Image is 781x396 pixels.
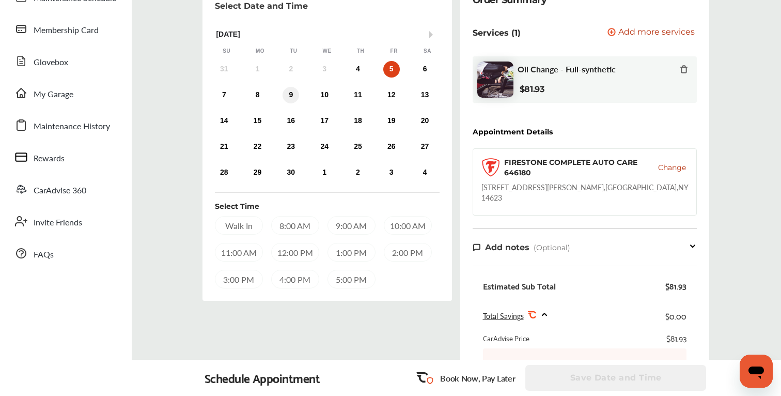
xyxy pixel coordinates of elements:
button: Add more services [607,28,695,38]
div: Choose Saturday, October 4th, 2025 [417,164,433,181]
div: 5:00 PM [327,270,376,288]
div: FIRESTONE COMPLETE AUTO CARE 646180 [504,157,659,178]
span: (Optional) [534,243,570,252]
div: Choose Tuesday, September 30th, 2025 [283,164,299,181]
b: $81.93 [520,84,544,94]
div: $81.93 [666,333,686,343]
div: 9:00 AM [327,216,376,235]
button: Next Month [429,31,436,38]
div: Choose Tuesday, September 9th, 2025 [283,87,299,103]
a: Membership Card [9,16,121,42]
div: 8:00 AM [271,216,319,235]
div: Choose Wednesday, October 1st, 2025 [316,164,333,181]
div: [STREET_ADDRESS][PERSON_NAME] , [GEOGRAPHIC_DATA] , NY 14623 [481,182,689,203]
span: Add notes [485,242,529,252]
div: Choose Monday, September 15th, 2025 [249,113,266,129]
p: Services (1) [473,28,521,38]
div: Choose Saturday, September 6th, 2025 [417,61,433,78]
div: Select Time [215,201,259,211]
span: Oil Change - Full-synthetic [518,64,616,74]
div: Choose Saturday, September 27th, 2025 [417,139,433,155]
a: Glovebox [9,48,121,74]
div: $0.00 [665,309,686,323]
div: Walk In [215,216,263,235]
div: Choose Thursday, September 25th, 2025 [350,139,366,155]
a: Invite Friends [9,208,121,235]
div: Choose Tuesday, September 16th, 2025 [283,113,299,129]
div: CarAdvise Price [483,333,529,343]
div: [DATE] [210,30,444,39]
div: Appointment Details [473,128,553,136]
div: 1:00 PM [327,243,376,262]
div: Choose Wednesday, September 24th, 2025 [316,139,333,155]
div: 3:00 PM [215,270,263,288]
span: FAQs [34,248,54,262]
div: Sa [423,48,433,55]
span: Maintenance History [34,120,110,133]
div: Choose Friday, September 26th, 2025 [383,139,400,155]
img: logo-firestone.png [481,158,500,177]
div: Choose Sunday, September 14th, 2025 [216,113,232,129]
div: Not available Sunday, August 31st, 2025 [216,61,232,78]
div: Not available Tuesday, September 2nd, 2025 [283,61,299,78]
a: Maintenance History [9,112,121,139]
div: $81.93 [665,281,686,291]
b: Total Savings [483,359,531,369]
div: Choose Thursday, September 11th, 2025 [350,87,366,103]
button: Change [658,162,686,173]
div: Choose Friday, September 19th, 2025 [383,113,400,129]
span: Add more services [618,28,695,38]
div: Th [355,48,366,55]
span: Total Savings [483,311,524,321]
span: Invite Friends [34,216,82,230]
div: We [322,48,332,55]
div: 4:00 PM [271,270,319,288]
div: Su [222,48,232,55]
div: Choose Monday, September 22nd, 2025 [249,139,266,155]
div: Choose Monday, September 29th, 2025 [249,164,266,181]
div: Choose Sunday, September 7th, 2025 [216,87,232,103]
div: Choose Saturday, September 20th, 2025 [417,113,433,129]
div: 2:00 PM [384,243,432,262]
span: My Garage [34,88,73,101]
div: Estimated Sub Total [483,281,556,291]
div: Choose Wednesday, September 10th, 2025 [316,87,333,103]
div: Choose Sunday, September 28th, 2025 [216,164,232,181]
div: Not available Monday, September 1st, 2025 [249,61,266,78]
div: Choose Thursday, October 2nd, 2025 [350,164,366,181]
div: Choose Wednesday, September 17th, 2025 [316,113,333,129]
span: Membership Card [34,24,99,37]
img: note-icon.db9493fa.svg [473,243,481,252]
a: CarAdvise 360 [9,176,121,203]
p: Select Date and Time [215,1,308,11]
div: Choose Thursday, September 18th, 2025 [350,113,366,129]
p: Book Now, Pay Later [440,372,515,384]
div: Schedule Appointment [205,371,320,385]
div: Choose Tuesday, September 23rd, 2025 [283,139,299,155]
div: 12:00 PM [271,243,319,262]
div: 11:00 AM [215,243,263,262]
div: Mo [255,48,265,55]
a: FAQs [9,240,121,267]
div: Choose Friday, September 12th, 2025 [383,87,400,103]
div: Choose Thursday, September 4th, 2025 [350,61,366,78]
div: Choose Sunday, September 21st, 2025 [216,139,232,155]
a: My Garage [9,80,121,106]
div: 10:00 AM [384,216,432,235]
div: Choose Monday, September 8th, 2025 [249,87,266,103]
div: Choose Saturday, September 13th, 2025 [417,87,433,103]
div: Choose Friday, October 3rd, 2025 [383,164,400,181]
div: Fr [389,48,399,55]
iframe: Button to launch messaging window [740,355,773,388]
div: Not available Wednesday, September 3rd, 2025 [316,61,333,78]
b: $0.00 [655,359,686,369]
span: CarAdvise 360 [34,184,86,197]
div: Choose Friday, September 5th, 2025 [383,61,400,78]
a: Rewards [9,144,121,171]
div: Tu [288,48,299,55]
div: month 2025-09 [207,59,442,183]
span: Rewards [34,152,65,165]
span: Glovebox [34,56,68,69]
a: Add more services [607,28,697,38]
